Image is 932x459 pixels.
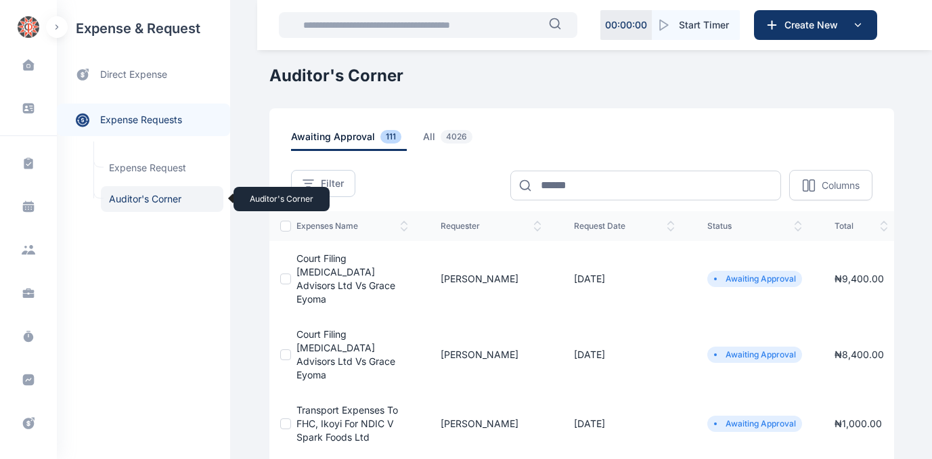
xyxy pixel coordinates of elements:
td: [PERSON_NAME] [424,393,558,455]
button: Start Timer [652,10,740,40]
button: Create New [754,10,877,40]
span: expenses Name [296,221,408,232]
span: Auditor's Corner [101,186,223,212]
li: Awaiting Approval [713,418,797,429]
li: Awaiting Approval [713,274,797,284]
button: Columns [789,170,872,200]
span: 4026 [441,130,472,144]
a: Court Filing [MEDICAL_DATA] Advisors Ltd Vs Grace Eyoma [296,253,395,305]
a: Expense Request [101,155,223,181]
span: Start Timer [679,18,729,32]
a: Transport Expenses to FHC, Ikoyi for NDIC V Spark Foods Ltd [296,404,398,443]
span: 111 [380,130,401,144]
span: Create New [779,18,849,32]
td: [DATE] [558,241,691,317]
span: direct expense [100,68,167,82]
h1: Auditor's Corner [269,65,894,87]
td: [DATE] [558,393,691,455]
td: [PERSON_NAME] [424,241,558,317]
span: Filter [321,177,344,190]
a: awaiting approval111 [291,130,423,151]
span: ₦ 1,000.00 [835,418,882,429]
span: request date [574,221,675,232]
div: expense requests [57,93,230,136]
span: ₦ 8,400.00 [835,349,884,360]
span: awaiting approval [291,130,407,151]
span: Requester [441,221,541,232]
p: 00 : 00 : 00 [605,18,647,32]
button: Filter [291,170,355,197]
span: ₦ 9,400.00 [835,273,884,284]
span: all [423,130,478,151]
td: [PERSON_NAME] [424,317,558,393]
a: direct expense [57,57,230,93]
a: Court Filing [MEDICAL_DATA] Advisors Ltd Vs Grace Eyoma [296,328,395,380]
li: Awaiting Approval [713,349,797,360]
a: Auditor's CornerAuditor's Corner [101,186,223,212]
td: [DATE] [558,317,691,393]
span: status [707,221,802,232]
a: all4026 [423,130,494,151]
a: expense requests [57,104,230,136]
p: Columns [822,179,860,192]
span: total [835,221,888,232]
